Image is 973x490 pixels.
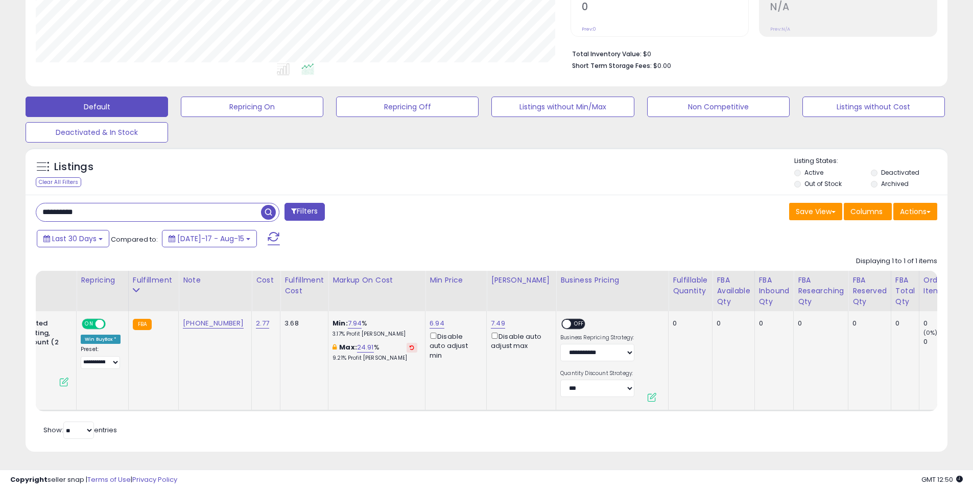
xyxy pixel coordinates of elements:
[802,97,945,117] button: Listings without Cost
[789,203,842,220] button: Save View
[284,203,324,221] button: Filters
[560,370,634,377] label: Quantity Discount Strategy:
[794,156,947,166] p: Listing States:
[333,331,417,338] p: 3.17% Profit [PERSON_NAME]
[339,342,357,352] b: Max:
[26,122,168,143] button: Deactivated & In Stock
[852,319,883,328] div: 0
[572,47,930,59] li: $0
[770,1,937,15] h2: N/A
[328,271,425,311] th: The percentage added to the cost of goods (COGS) that forms the calculator for Min & Max prices.
[717,275,750,307] div: FBA Available Qty
[582,26,596,32] small: Prev: 0
[759,319,786,328] div: 0
[921,475,963,484] span: 2025-09-16 12:50 GMT
[893,203,937,220] button: Actions
[111,235,158,244] span: Compared to:
[133,319,152,330] small: FBA
[81,335,121,344] div: Win BuyBox *
[923,319,965,328] div: 0
[895,319,911,328] div: 0
[852,275,887,307] div: FBA Reserved Qty
[36,177,81,187] div: Clear All Filters
[572,61,652,70] b: Short Term Storage Fees:
[430,318,444,329] a: 6.94
[923,329,938,337] small: (0%)
[491,331,548,351] div: Disable auto adjust max
[673,275,708,296] div: Fulfillable Quantity
[881,179,909,188] label: Archived
[491,318,505,329] a: 7.49
[333,275,421,286] div: Markup on Cost
[256,275,276,286] div: Cost
[560,334,634,341] label: Business Repricing Strategy:
[923,337,965,346] div: 0
[895,275,915,307] div: FBA Total Qty
[430,331,479,360] div: Disable auto adjust min
[430,275,482,286] div: Min Price
[10,475,177,485] div: seller snap | |
[572,50,642,58] b: Total Inventory Value:
[54,160,93,174] h5: Listings
[336,97,479,117] button: Repricing Off
[52,234,97,244] span: Last 30 Days
[132,475,177,484] a: Privacy Policy
[43,425,117,435] span: Show: entries
[491,97,634,117] button: Listings without Min/Max
[647,97,790,117] button: Non Competitive
[133,275,174,286] div: Fulfillment
[856,256,937,266] div: Displaying 1 to 1 of 1 items
[37,230,109,247] button: Last 30 Days
[83,320,96,329] span: ON
[881,168,919,177] label: Deactivated
[81,275,124,286] div: Repricing
[183,318,244,329] a: [PHONE_NUMBER]
[284,275,324,296] div: Fulfillment Cost
[759,275,790,307] div: FBA inbound Qty
[798,319,840,328] div: 0
[183,275,247,286] div: Note
[673,319,704,328] div: 0
[181,97,323,117] button: Repricing On
[357,342,374,353] a: 24.91
[162,230,257,247] button: [DATE]-17 - Aug-15
[333,319,417,338] div: %
[923,275,961,296] div: Ordered Items
[717,319,746,328] div: 0
[804,179,842,188] label: Out of Stock
[333,318,348,328] b: Min:
[333,343,417,362] div: %
[256,318,269,329] a: 2.77
[26,97,168,117] button: Default
[104,320,121,329] span: OFF
[798,275,844,307] div: FBA Researching Qty
[491,275,552,286] div: [PERSON_NAME]
[653,61,671,71] span: $0.00
[348,318,362,329] a: 7.94
[87,475,131,484] a: Terms of Use
[81,346,121,369] div: Preset:
[770,26,790,32] small: Prev: N/A
[844,203,892,220] button: Columns
[284,319,320,328] div: 3.68
[560,275,664,286] div: Business Pricing
[571,320,587,329] span: OFF
[333,355,417,362] p: 9.21% Profit [PERSON_NAME]
[10,475,48,484] strong: Copyright
[582,1,748,15] h2: 0
[804,168,823,177] label: Active
[850,206,883,217] span: Columns
[177,234,244,244] span: [DATE]-17 - Aug-15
